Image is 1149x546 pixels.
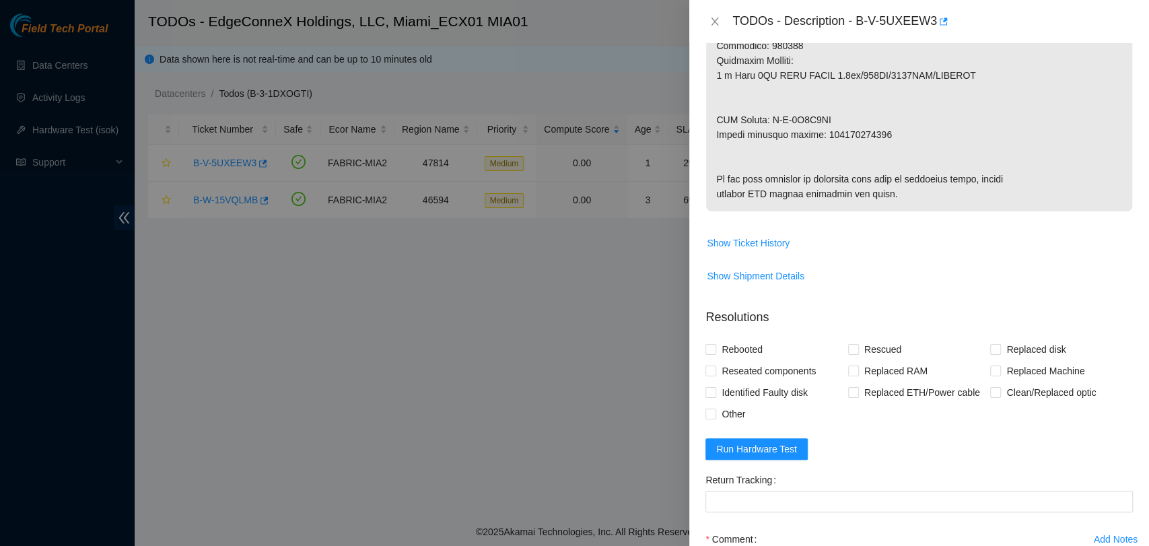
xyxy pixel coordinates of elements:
[859,339,907,360] span: Rescued
[859,382,985,403] span: Replaced ETH/Power cable
[716,442,797,456] span: Run Hardware Test
[705,15,724,28] button: Close
[705,469,781,491] label: Return Tracking
[716,403,751,425] span: Other
[707,236,790,250] span: Show Ticket History
[1094,535,1138,544] div: Add Notes
[859,360,933,382] span: Replaced RAM
[732,11,1133,32] div: TODOs - Description - B-V-5UXEEW3
[705,298,1133,327] p: Resolutions
[709,16,720,27] span: close
[1001,360,1090,382] span: Replaced Machine
[705,438,808,460] button: Run Hardware Test
[716,339,768,360] span: Rebooted
[706,265,805,287] button: Show Shipment Details
[716,382,813,403] span: Identified Faulty disk
[716,360,821,382] span: Reseated components
[1001,339,1071,360] span: Replaced disk
[1001,382,1101,403] span: Clean/Replaced optic
[706,232,790,254] button: Show Ticket History
[707,269,804,283] span: Show Shipment Details
[705,491,1133,512] input: Return Tracking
